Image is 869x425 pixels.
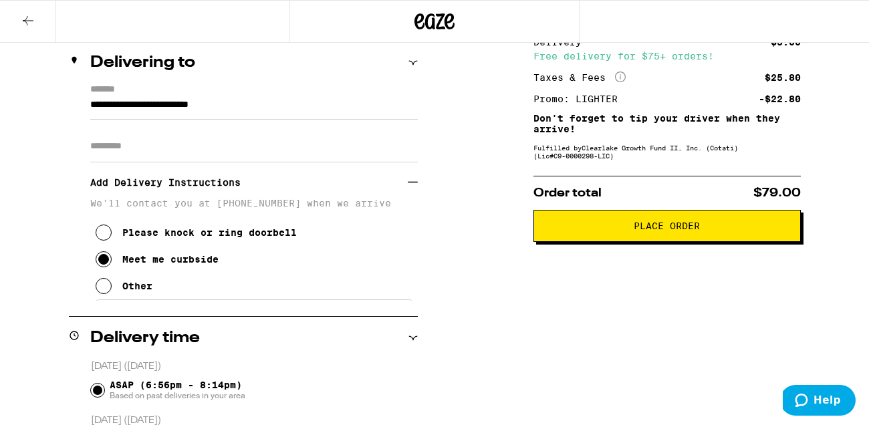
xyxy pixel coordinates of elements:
button: Please knock or ring doorbell [96,219,297,246]
button: Other [96,273,152,299]
div: Promo: LIGHTER [533,94,627,104]
div: -$22.80 [759,94,801,104]
h2: Delivering to [90,55,195,71]
div: Taxes & Fees [533,72,626,84]
span: Based on past deliveries in your area [110,390,245,401]
p: Don't forget to tip your driver when they arrive! [533,113,801,134]
span: Order total [533,187,602,199]
div: Fulfilled by Clearlake Growth Fund II, Inc. (Cotati) (Lic# C9-0000298-LIC ) [533,144,801,160]
span: ASAP (6:56pm - 8:14pm) [110,380,245,401]
div: Delivery [533,37,591,47]
iframe: Opens a widget where you can find more information [783,385,856,418]
div: Free delivery for $75+ orders! [533,51,801,61]
button: Meet me curbside [96,246,219,273]
button: Place Order [533,210,801,242]
h3: Add Delivery Instructions [90,167,408,198]
h2: Delivery time [90,330,200,346]
span: Place Order [634,221,700,231]
span: $79.00 [753,187,801,199]
div: $25.80 [765,73,801,82]
div: Meet me curbside [122,254,219,265]
p: [DATE] ([DATE]) [91,360,418,373]
div: Other [122,281,152,291]
div: $5.00 [771,37,801,47]
p: We'll contact you at [PHONE_NUMBER] when we arrive [90,198,418,208]
div: Please knock or ring doorbell [122,227,297,238]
